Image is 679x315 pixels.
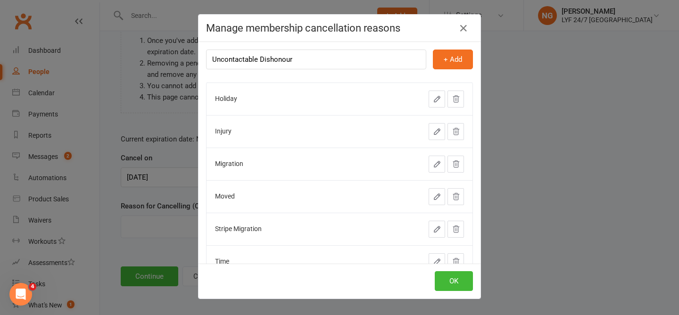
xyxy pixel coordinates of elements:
[29,283,36,290] span: 4
[9,283,32,306] iframe: Intercom live chat
[215,192,235,200] span: Moved
[215,127,232,135] span: Injury
[435,271,473,291] button: OK
[215,160,243,167] span: Migration
[215,257,229,265] span: Time
[206,50,426,69] input: Enter cancellation reason
[433,50,473,69] button: + Add
[456,21,471,36] button: Close
[206,22,473,34] h4: Manage membership cancellation reasons
[215,225,262,232] span: Stripe Migration
[215,95,237,102] span: Holiday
